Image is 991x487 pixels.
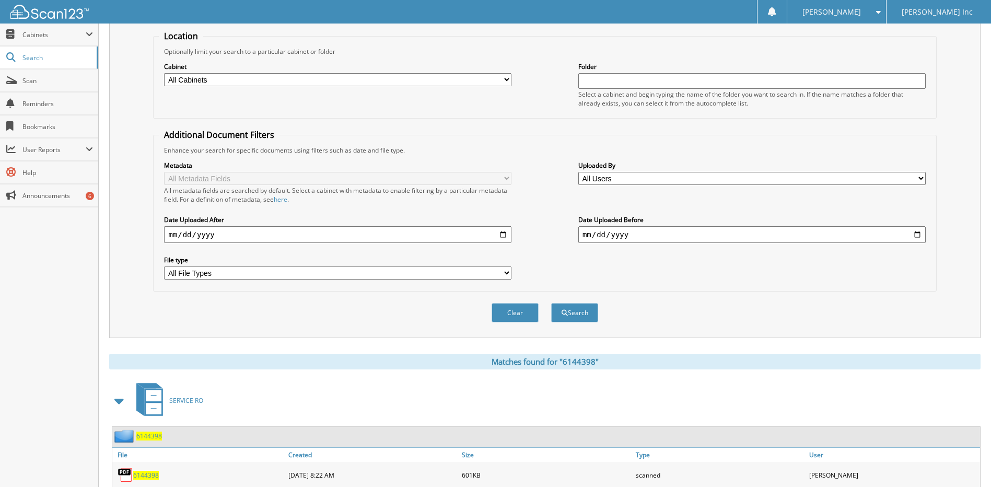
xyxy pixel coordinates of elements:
label: Metadata [164,161,511,170]
span: Cabinets [22,30,86,39]
a: 6144398 [133,471,159,480]
iframe: Chat Widget [939,437,991,487]
img: folder2.png [114,430,136,443]
input: end [578,226,926,243]
label: Date Uploaded After [164,215,511,224]
div: scanned [633,465,807,485]
img: scan123-logo-white.svg [10,5,89,19]
input: start [164,226,511,243]
label: Folder [578,62,926,71]
div: Optionally limit your search to a particular cabinet or folder [159,47,930,56]
span: Bookmarks [22,122,93,131]
span: Help [22,168,93,177]
label: Cabinet [164,62,511,71]
button: Clear [492,303,539,322]
label: Date Uploaded Before [578,215,926,224]
span: User Reports [22,145,86,154]
span: Announcements [22,191,93,200]
label: Uploaded By [578,161,926,170]
a: SERVICE RO [130,380,203,421]
a: Created [286,448,459,462]
a: Type [633,448,807,462]
a: here [274,195,287,204]
legend: Location [159,30,203,42]
div: Matches found for "6144398" [109,354,981,369]
a: File [112,448,286,462]
a: User [807,448,980,462]
button: Search [551,303,598,322]
div: Select a cabinet and begin typing the name of the folder you want to search in. If the name match... [578,90,926,108]
div: [PERSON_NAME] [807,465,980,485]
span: [PERSON_NAME] Inc [902,9,973,15]
span: [PERSON_NAME] [802,9,861,15]
img: PDF.png [118,467,133,483]
span: Scan [22,76,93,85]
span: Search [22,53,91,62]
div: 6 [86,192,94,200]
a: 6144398 [136,432,162,440]
div: 601KB [459,465,633,485]
div: [DATE] 8:22 AM [286,465,459,485]
span: Reminders [22,99,93,108]
a: Size [459,448,633,462]
label: File type [164,256,511,264]
div: All metadata fields are searched by default. Select a cabinet with metadata to enable filtering b... [164,186,511,204]
legend: Additional Document Filters [159,129,279,141]
span: SERVICE RO [169,396,203,405]
div: Enhance your search for specific documents using filters such as date and file type. [159,146,930,155]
